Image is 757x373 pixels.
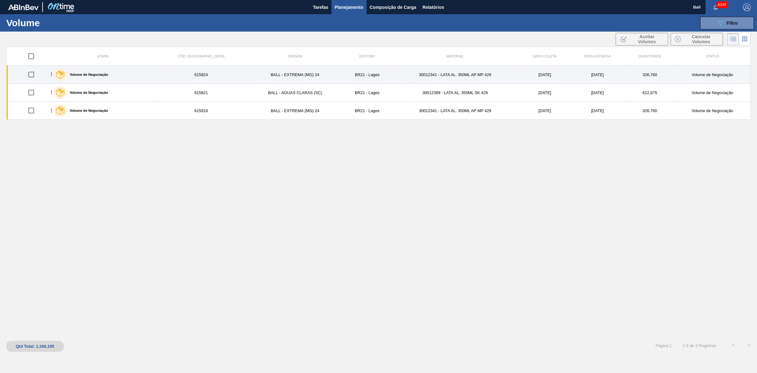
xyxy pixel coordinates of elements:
[706,54,719,58] span: Status
[570,102,625,120] td: [DATE]
[67,91,108,94] label: Volume de Negociação
[7,102,751,120] a: !Volume de Negociação615818BALL - EXTREMA (MG) 24BR21 - Lages30012341 - LATA AL. 350ML AP MP 429[...
[11,344,59,349] div: Qtd Total: 1.266,195
[246,84,344,102] td: BALL - ÁGUAS CLARAS (SC)
[51,107,53,114] div: !
[520,102,570,120] td: [DATE]
[725,338,741,353] button: <
[390,102,520,120] td: 30012341 - LATA AL. 350ML AP MP 429
[570,84,625,102] td: [DATE]
[359,54,375,58] span: Destino
[739,33,751,45] div: Visão em Cards
[156,66,246,84] td: 615824
[706,3,726,12] button: Notificações
[7,66,751,84] a: !Volume de Negociação615824BALL - EXTREMA (MG) 24BR21 - Lages30012341 - LATA AL. 350ML AP MP 429[...
[335,3,363,11] span: Planejamento
[570,66,625,84] td: [DATE]
[370,3,416,11] span: Composição de Carga
[700,17,754,29] button: Filtro
[625,84,674,102] td: 612,675
[638,54,661,58] span: Quantidade
[630,34,664,44] span: Aceitar Volumes
[51,71,53,78] div: !
[743,3,751,11] img: Logout
[97,54,109,58] span: Etapa
[616,33,668,45] button: Aceitar Volumes
[674,84,750,102] td: Volume de Negociação
[533,54,557,58] span: Data coleta
[390,84,520,102] td: 30012399 - LATA AL. 350ML SK 429
[246,102,344,120] td: BALL - EXTREMA (MG) 24
[674,66,750,84] td: Volume de Negociação
[423,3,444,11] span: Relatórios
[156,102,246,120] td: 615818
[446,54,464,58] span: Material
[288,54,302,58] span: Origem
[716,1,727,8] span: 4349
[67,73,108,76] label: Volume de Negociação
[520,66,570,84] td: [DATE]
[156,84,246,102] td: 615821
[7,84,751,102] a: !Volume de Negociação615821BALL - ÁGUAS CLARAS (SC)BR21 - Lages30012399 - LATA AL. 350ML SK 429[D...
[8,4,38,10] img: TNhmsLtSVTkK8tSr43FrP2fwEKptu5GPRR3wAAAABJRU5ErkJggg==
[625,66,674,84] td: 326,760
[741,338,757,353] button: >
[344,102,390,120] td: BR21 - Lages
[390,66,520,84] td: 30012341 - LATA AL. 350ML AP MP 429
[674,102,750,120] td: Volume de Negociação
[344,84,390,102] td: BR21 - Lages
[584,54,611,58] span: Data entrega
[6,19,104,27] h1: Volume
[671,33,723,45] button: Cancelar Volumes
[684,34,719,44] span: Cancelar Volumes
[656,343,672,348] span: Página : 1
[520,84,570,102] td: [DATE]
[625,102,674,120] td: 326,760
[727,21,738,26] span: Filtro
[51,89,53,96] div: !
[681,343,716,348] span: 1 - 3 de 3 Registros
[67,109,108,112] label: Volume de Negociação
[178,54,225,58] span: Cód. [GEOGRAPHIC_DATA]
[727,33,739,45] div: Visão em Lista
[246,66,344,84] td: BALL - EXTREMA (MG) 24
[313,3,328,11] span: Tarefas
[344,66,390,84] td: BR21 - Lages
